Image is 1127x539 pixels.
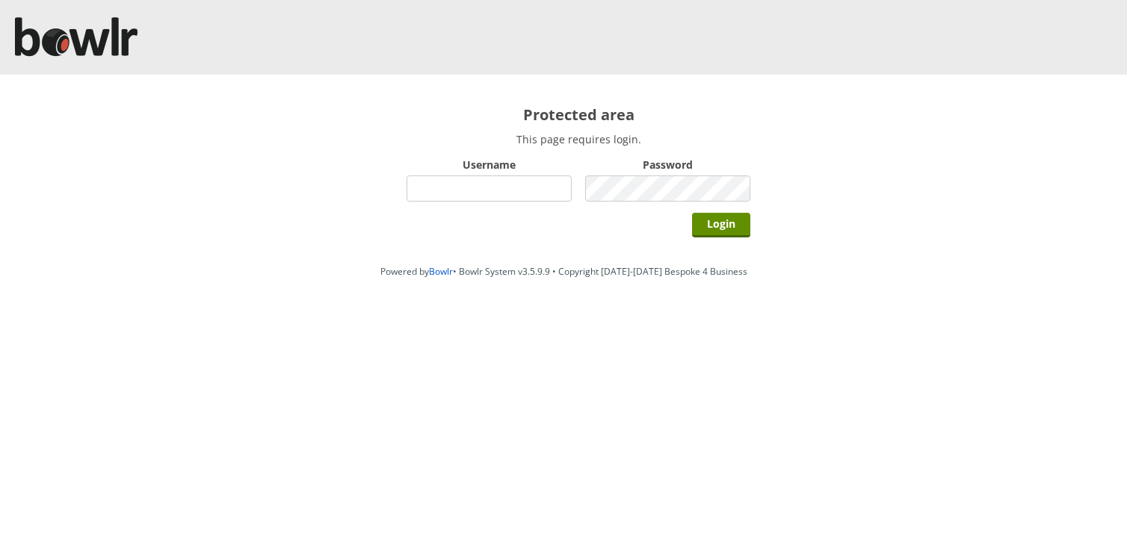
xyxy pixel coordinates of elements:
[407,132,750,146] p: This page requires login.
[585,158,750,172] label: Password
[692,213,750,237] input: Login
[429,265,453,278] a: Bowlr
[407,105,750,125] h2: Protected area
[407,158,572,172] label: Username
[380,265,747,278] span: Powered by • Bowlr System v3.5.9.9 • Copyright [DATE]-[DATE] Bespoke 4 Business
